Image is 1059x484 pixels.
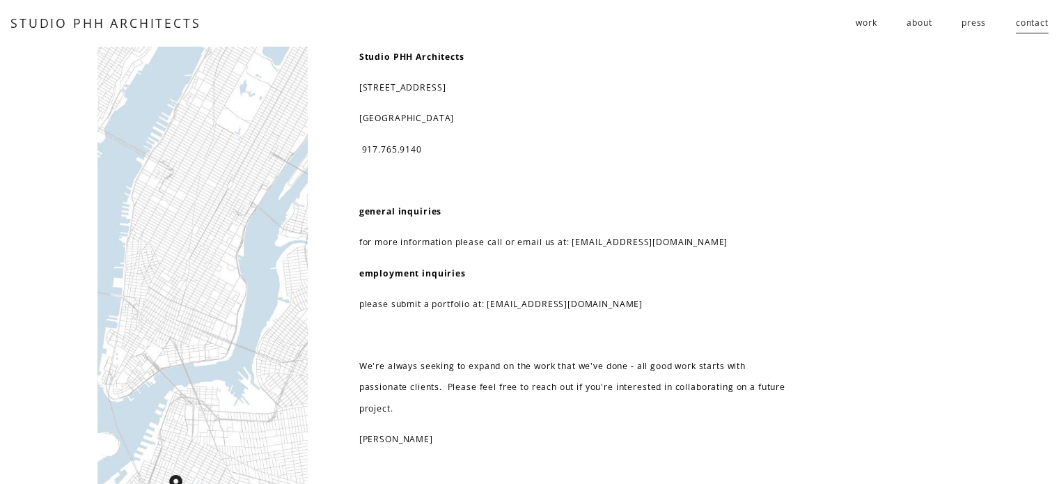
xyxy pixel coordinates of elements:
a: about [907,12,932,35]
p: [PERSON_NAME] [359,429,787,450]
p: [GEOGRAPHIC_DATA] [359,108,787,129]
p: 917.765.9140 [359,139,787,160]
p: We're always seeking to expand on the work that we've done - all good work starts with passionate... [359,356,787,419]
strong: Studio PHH Architects [359,51,464,63]
p: [STREET_ADDRESS] [359,77,787,98]
p: for more information please call or email us at: [EMAIL_ADDRESS][DOMAIN_NAME] [359,232,787,253]
a: folder dropdown [856,12,877,35]
a: contact [1016,12,1049,35]
strong: general inquiries [359,205,442,217]
span: work [856,13,877,33]
a: STUDIO PHH ARCHITECTS [10,15,201,31]
a: press [962,12,986,35]
p: please submit a portfolio at: [EMAIL_ADDRESS][DOMAIN_NAME] [359,294,787,315]
strong: employment inquiries [359,267,466,279]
